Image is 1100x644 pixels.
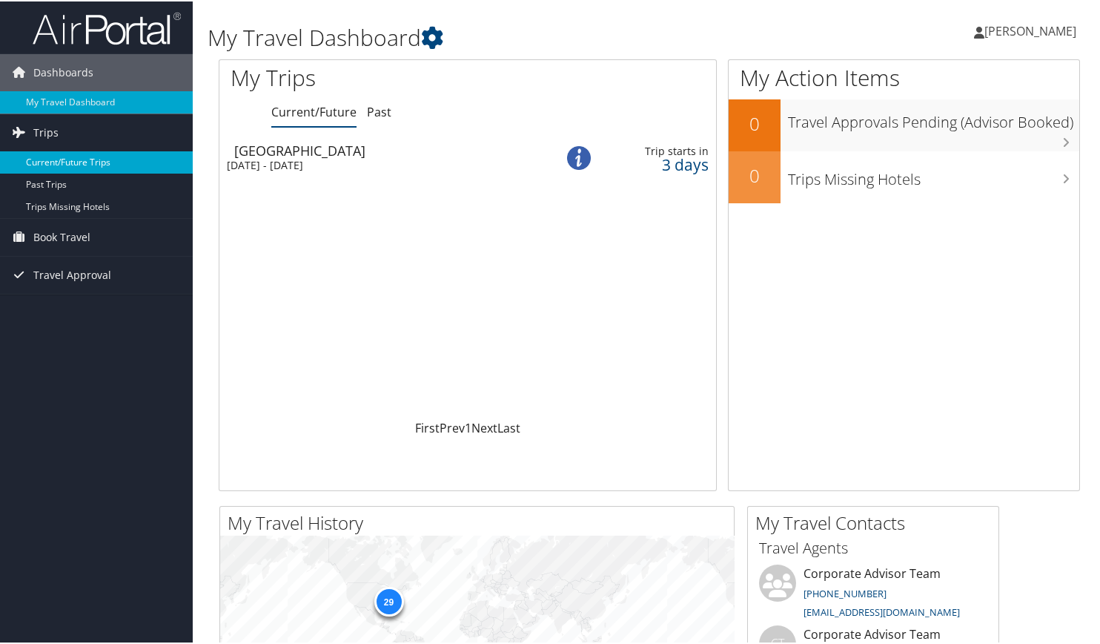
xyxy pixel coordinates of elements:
span: Travel Approval [33,255,111,292]
span: Trips [33,113,59,150]
div: [GEOGRAPHIC_DATA] [234,142,540,156]
div: 3 days [609,157,709,170]
h3: Trips Missing Hotels [788,160,1079,188]
span: Dashboards [33,53,93,90]
img: airportal-logo.png [33,10,181,45]
h3: Travel Approvals Pending (Advisor Booked) [788,103,1079,131]
li: Corporate Advisor Team [752,563,995,624]
h2: My Travel History [228,509,734,534]
h2: 0 [729,110,781,135]
a: Last [497,418,520,435]
span: Book Travel [33,217,90,254]
a: [PERSON_NAME] [974,7,1091,52]
a: Next [471,418,497,435]
img: alert-flat-solid-info.png [567,145,591,168]
a: 1 [465,418,471,435]
a: First [415,418,440,435]
a: Current/Future [271,102,357,119]
a: 0Trips Missing Hotels [729,150,1079,202]
a: Past [367,102,391,119]
span: [PERSON_NAME] [984,22,1076,38]
a: [EMAIL_ADDRESS][DOMAIN_NAME] [804,604,960,617]
a: Prev [440,418,465,435]
a: [PHONE_NUMBER] [804,585,887,599]
h1: My Action Items [729,61,1079,92]
div: Trip starts in [609,143,709,157]
div: 29 [374,585,403,615]
div: [DATE] - [DATE] [227,157,533,171]
h2: 0 [729,162,781,187]
h2: My Travel Contacts [755,509,998,534]
h1: My Trips [231,61,498,92]
h3: Travel Agents [759,536,987,557]
a: 0Travel Approvals Pending (Advisor Booked) [729,98,1079,150]
h1: My Travel Dashboard [208,21,797,52]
